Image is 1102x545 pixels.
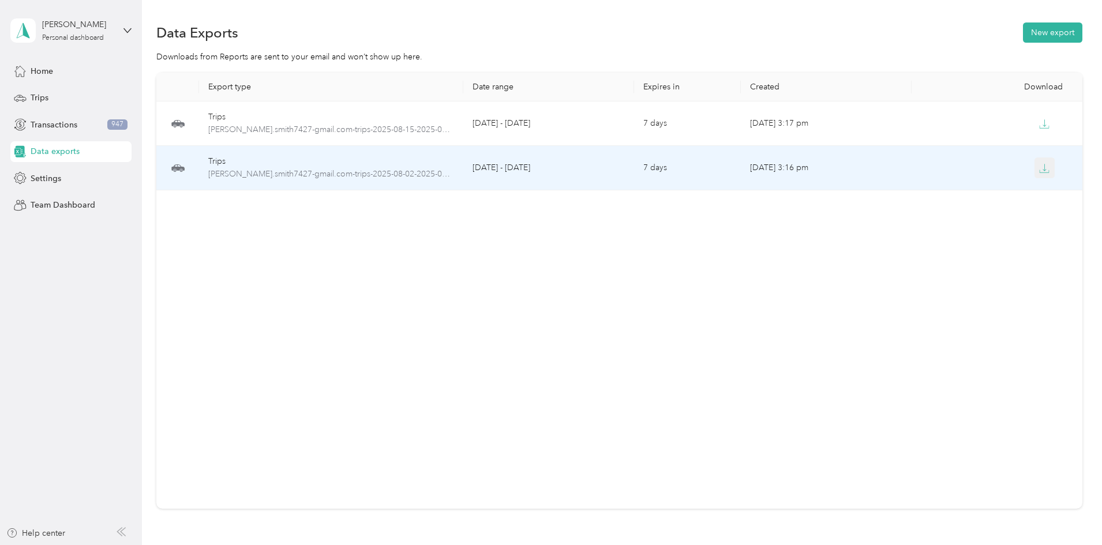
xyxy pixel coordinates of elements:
[31,145,80,157] span: Data exports
[42,18,114,31] div: [PERSON_NAME]
[463,73,634,102] th: Date range
[208,155,454,168] div: Trips
[31,199,95,211] span: Team Dashboard
[208,123,454,136] span: daniel.smith7427-gmail.com-trips-2025-08-15-2025-08-29.xlsx
[199,73,463,102] th: Export type
[107,119,128,130] span: 947
[634,146,741,190] td: 7 days
[208,168,454,181] span: daniel.smith7427-gmail.com-trips-2025-08-02-2025-08-15.xlsx
[741,73,912,102] th: Created
[1037,480,1102,545] iframe: Everlance-gr Chat Button Frame
[6,527,65,539] button: Help center
[156,51,1082,63] div: Downloads from Reports are sent to your email and won’t show up here.
[634,73,741,102] th: Expires in
[921,82,1073,92] div: Download
[31,119,77,131] span: Transactions
[634,102,741,146] td: 7 days
[1023,22,1082,43] button: New export
[42,35,104,42] div: Personal dashboard
[31,172,61,185] span: Settings
[31,65,53,77] span: Home
[463,102,634,146] td: [DATE] - [DATE]
[741,146,912,190] td: [DATE] 3:16 pm
[463,146,634,190] td: [DATE] - [DATE]
[741,102,912,146] td: [DATE] 3:17 pm
[208,111,454,123] div: Trips
[31,92,48,104] span: Trips
[156,27,238,39] h1: Data Exports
